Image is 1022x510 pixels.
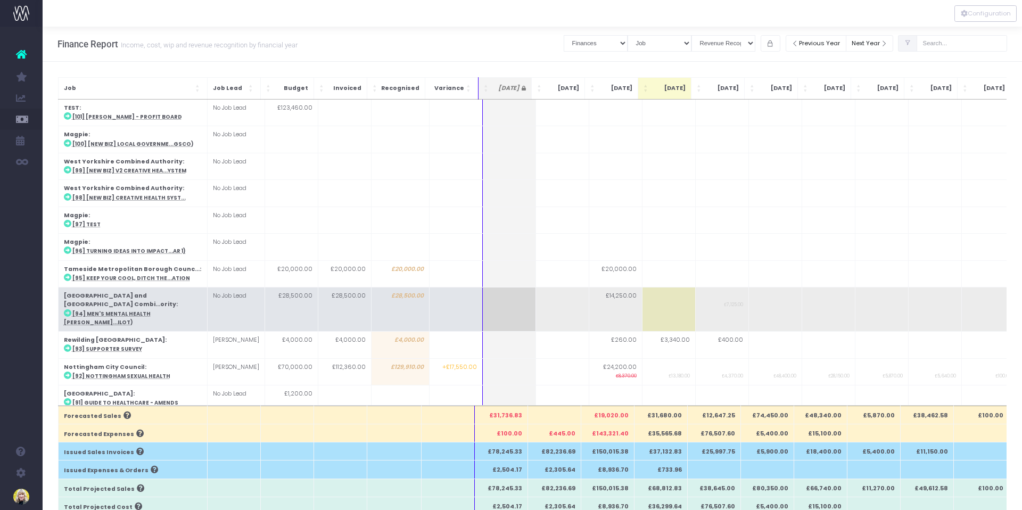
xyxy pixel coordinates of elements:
[207,332,265,358] td: [PERSON_NAME]
[474,479,528,497] th: £78,245.33
[971,84,1005,93] span: [DATE]
[634,460,687,479] th: £733.96
[72,113,182,120] abbr: [101] Lou Test - Profit board
[794,424,847,442] th: £15,100.00
[687,442,740,460] th: £25,997.75
[64,336,165,344] strong: Rewilding [GEOGRAPHIC_DATA]
[58,287,207,332] td: :
[72,373,170,380] abbr: [92] Nottingham Sexual Health
[213,84,246,93] span: Job Lead
[64,448,134,457] span: Issued Sales Invoices
[528,479,581,497] th: £82,236.69
[812,84,845,93] span: [DATE]
[786,35,846,52] button: Previous Year
[318,358,371,385] td: £112,360.00
[740,479,794,497] th: £80,350.00
[72,275,190,282] abbr: [95] Keep your Cool, Ditch the Vape Evaluation
[917,35,1007,52] input: Search...
[319,83,326,94] span: Invoiced: Activate to sort
[856,83,863,94] span: Feb 26: Activate to sort
[207,126,265,153] td: No Job Lead
[616,371,637,379] small: £8,370.00
[581,460,634,479] th: £8,936.70
[266,83,273,94] span: Budget: Activate to sort
[474,460,528,479] th: £2,504.17
[265,260,318,287] td: £20,000.00
[687,479,740,497] th: £38,645.00
[58,234,207,260] td: :
[642,332,695,358] td: £3,340.00
[492,84,526,93] span: [DATE]
[58,207,207,233] td: :
[722,371,743,379] small: £4,370.00
[634,406,687,424] th: £31,680.00
[265,332,318,358] td: £4,000.00
[328,84,361,93] span: Invoiced
[371,358,429,385] td: £129,910.00
[64,485,135,493] span: Total Projected Sales
[900,442,953,460] th: £11,150.00
[381,84,419,93] span: Recognised
[195,83,202,94] span: Job: Activate to sort
[64,390,133,398] strong: [GEOGRAPHIC_DATA]
[466,83,473,94] span: Variance: Activate to sort
[265,287,318,332] td: £28,500.00
[371,332,429,358] td: £4,000.00
[910,83,916,94] span: Mar 26: Activate to sort
[750,83,756,94] span: Dec 25: Activate to sort
[373,83,379,94] span: Recognised: Activate to sort
[847,406,900,424] th: £5,870.00
[13,489,29,505] img: images/default_profile_image.png
[900,406,953,424] th: £38,462.58
[431,84,464,93] span: Variance
[72,167,186,174] abbr: [99] [NEW BIZ] V2 Creative Health System
[265,385,318,412] td: £1,200.00
[474,442,528,460] th: £78,245.33
[58,332,207,358] td: :
[371,287,429,332] td: £28,500.00
[64,211,88,219] strong: Magpie
[935,371,956,379] small: £5,640.00
[589,358,642,385] td: £24,200.00
[865,84,899,93] span: [DATE]
[58,358,207,385] td: :
[581,442,634,460] th: £150,015.38
[318,260,371,287] td: £20,000.00
[634,479,687,497] th: £68,812.83
[589,287,642,332] td: £14,250.00
[549,430,575,438] span: £445.00
[794,442,847,460] th: £18,400.00
[72,248,186,254] abbr: [96] Turning ideas into impact webinar (Webinar 1)
[953,406,1009,424] th: £100.00
[72,141,194,147] abbr: [100] [NEW BIZ] Local Government & Social Care Ombudsman (LGSCO)
[484,83,490,94] span: Jul 25 <i class="fa fa-lock"></i>: Activate to sort
[207,358,265,385] td: [PERSON_NAME]
[740,406,794,424] th: £74,450.00
[847,442,900,460] th: £5,400.00
[546,84,579,93] span: [DATE]
[207,287,265,332] td: No Job Lead
[724,300,743,308] small: £7,125.00
[58,385,207,412] td: :
[275,84,308,93] span: Budget
[64,130,88,138] strong: Magpie
[803,83,810,94] span: Jan 26: Activate to sort
[58,100,207,126] td: :
[590,83,597,94] span: Sep 25: Activate to sort
[442,363,477,372] span: +£17,550.00
[687,406,740,424] th: £12,647.25
[581,479,634,497] th: £150,015.38
[669,371,690,379] small: £13,180.00
[207,100,265,126] td: No Job Lead
[697,83,703,94] span: Nov 25: Activate to sort
[954,5,1017,22] button: Configuration
[528,460,581,479] th: £2,305.64
[265,358,318,385] td: £70,000.00
[64,466,149,475] span: Issued Expenses & Orders
[265,100,318,126] td: £123,460.00
[497,430,522,438] span: £100.00
[828,371,850,379] small: £28,150.00
[72,399,178,406] abbr: [91] Guide to Healthcare - amends
[207,180,265,207] td: No Job Lead
[599,84,632,93] span: [DATE]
